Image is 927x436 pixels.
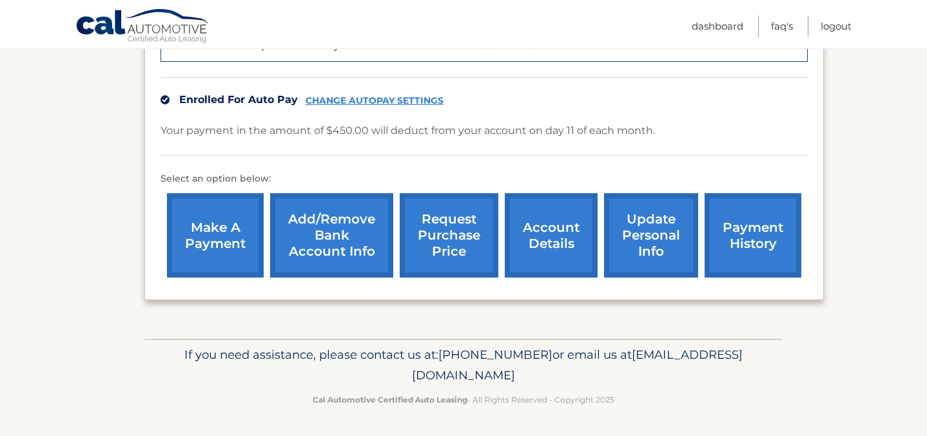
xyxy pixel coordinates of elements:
span: [PHONE_NUMBER] [438,347,552,362]
p: Your payment in the amount of $450.00 will deduct from your account on day 11 of each month. [161,122,655,140]
p: Select an option below: [161,171,808,187]
a: Add/Remove bank account info [270,193,393,278]
strong: Cal Automotive Certified Auto Leasing [313,395,467,404]
a: CHANGE AUTOPAY SETTINGS [306,95,444,106]
p: - All Rights Reserved - Copyright 2025 [153,393,774,406]
a: account details [505,193,598,278]
a: FAQ's [771,15,793,37]
a: make a payment [167,193,264,278]
a: payment history [705,193,801,278]
img: check.svg [161,95,170,104]
p: The end of your lease is approaching soon. A member of our lease end team will be in touch soon t... [182,8,799,52]
span: [EMAIL_ADDRESS][DOMAIN_NAME] [412,347,743,383]
a: Dashboard [692,15,743,37]
a: Logout [821,15,852,37]
p: If you need assistance, please contact us at: or email us at [153,345,774,386]
a: update personal info [604,193,698,278]
a: Cal Automotive [75,8,211,46]
span: Enrolled For Auto Pay [179,93,298,106]
a: request purchase price [400,193,498,278]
